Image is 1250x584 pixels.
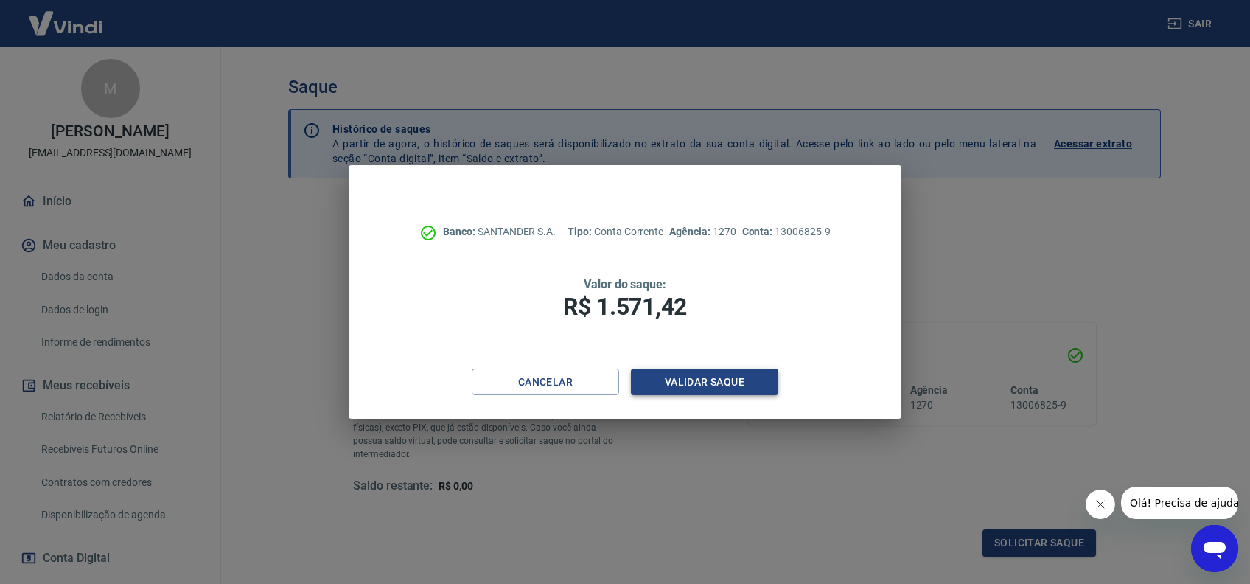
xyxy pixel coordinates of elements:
[669,226,713,237] span: Agência:
[631,369,778,396] button: Validar saque
[584,277,666,291] span: Valor do saque:
[1121,487,1238,519] iframe: Mensagem da empresa
[1191,525,1238,572] iframe: Botão para abrir a janela de mensagens
[9,10,124,22] span: Olá! Precisa de ajuda?
[742,224,831,240] p: 13006825-9
[568,226,594,237] span: Tipo:
[742,226,775,237] span: Conta:
[472,369,619,396] button: Cancelar
[568,224,663,240] p: Conta Corrente
[669,224,736,240] p: 1270
[1086,490,1115,519] iframe: Fechar mensagem
[443,226,478,237] span: Banco:
[563,293,687,321] span: R$ 1.571,42
[443,224,556,240] p: SANTANDER S.A.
